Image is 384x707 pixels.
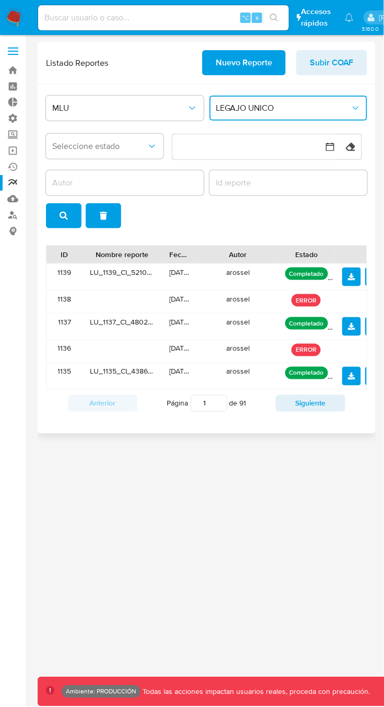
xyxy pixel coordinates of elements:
button: search-icon [263,10,285,25]
p: Ambiente: PRODUCCIÓN [66,690,136,694]
input: Buscar usuario o caso... [38,11,289,25]
span: s [255,13,259,22]
span: Accesos rápidos [301,6,335,28]
a: Notificaciones [345,13,354,22]
p: Todas las acciones impactan usuarios reales, proceda con precaución. [141,687,370,697]
span: ⌥ [241,13,249,22]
